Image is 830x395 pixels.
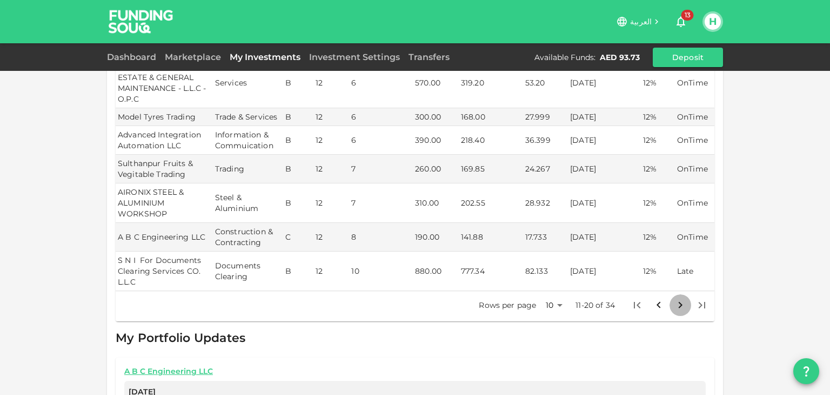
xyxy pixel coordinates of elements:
[116,331,245,345] span: My Portfolio Updates
[349,126,413,155] td: 6
[213,58,283,108] td: Services
[225,52,305,62] a: My Investments
[283,126,313,155] td: B
[116,58,213,108] td: ROYAL DELUXE REAL ESTATE & GENERAL MAINTENANCE - L.L.C - O.P.C
[675,126,714,155] td: OnTime
[648,294,670,316] button: Go to previous page
[313,126,349,155] td: 12
[283,223,313,252] td: C
[124,366,706,377] a: A B C Engineering LLC
[116,252,213,291] td: S N I For Documents Clearing Services CO. L.L.C
[413,58,459,108] td: 570.00
[349,183,413,223] td: 7
[413,155,459,183] td: 260.00
[568,252,641,291] td: [DATE]
[413,223,459,252] td: 190.00
[116,108,213,126] td: Model Tyres Trading
[404,52,454,62] a: Transfers
[459,223,523,252] td: 141.88
[305,52,404,62] a: Investment Settings
[523,183,568,223] td: 28.932
[283,252,313,291] td: B
[349,155,413,183] td: 7
[116,183,213,223] td: AIRONIX STEEL & ALUMINIUM WORKSHOP
[653,48,723,67] button: Deposit
[213,223,283,252] td: Construction & Contracting
[459,58,523,108] td: 319.20
[160,52,225,62] a: Marketplace
[107,52,160,62] a: Dashboard
[675,155,714,183] td: OnTime
[523,58,568,108] td: 53.20
[691,294,713,316] button: Go to last page
[283,108,313,126] td: B
[283,155,313,183] td: B
[313,155,349,183] td: 12
[705,14,721,30] button: H
[313,58,349,108] td: 12
[459,252,523,291] td: 777.34
[641,108,675,126] td: 12%
[568,223,641,252] td: [DATE]
[349,108,413,126] td: 6
[283,58,313,108] td: B
[283,183,313,223] td: B
[675,58,714,108] td: OnTime
[523,223,568,252] td: 17.733
[675,108,714,126] td: OnTime
[675,252,714,291] td: Late
[349,223,413,252] td: 8
[523,155,568,183] td: 24.267
[600,52,640,63] div: AED 93.73
[459,108,523,126] td: 168.00
[568,183,641,223] td: [DATE]
[523,252,568,291] td: 82.133
[213,183,283,223] td: Steel & Aluminium
[793,358,819,384] button: question
[641,252,675,291] td: 12%
[313,252,349,291] td: 12
[568,155,641,183] td: [DATE]
[313,108,349,126] td: 12
[459,126,523,155] td: 218.40
[213,126,283,155] td: Information & Commuication
[641,155,675,183] td: 12%
[213,108,283,126] td: Trade & Services
[313,183,349,223] td: 12
[523,126,568,155] td: 36.399
[116,155,213,183] td: Sulthanpur Fruits & Vegitable Trading
[413,183,459,223] td: 310.00
[630,17,652,27] span: العربية
[568,126,641,155] td: [DATE]
[641,126,675,155] td: 12%
[116,223,213,252] td: A B C Engineering LLC
[540,298,566,313] div: 10
[349,58,413,108] td: 6
[534,52,595,63] div: Available Funds :
[681,10,694,21] span: 13
[459,155,523,183] td: 169.85
[675,183,714,223] td: OnTime
[413,126,459,155] td: 390.00
[670,11,692,32] button: 13
[213,252,283,291] td: Documents Clearing
[413,108,459,126] td: 300.00
[523,108,568,126] td: 27.999
[213,155,283,183] td: Trading
[116,126,213,155] td: Advanced Integration Automation LLC
[675,223,714,252] td: OnTime
[641,223,675,252] td: 12%
[641,183,675,223] td: 12%
[568,58,641,108] td: [DATE]
[313,223,349,252] td: 12
[575,300,615,311] p: 11-20 of 34
[568,108,641,126] td: [DATE]
[459,183,523,223] td: 202.55
[641,58,675,108] td: 12%
[479,300,536,311] p: Rows per page
[670,294,691,316] button: Go to next page
[626,294,648,316] button: Go to first page
[349,252,413,291] td: 10
[413,252,459,291] td: 880.00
